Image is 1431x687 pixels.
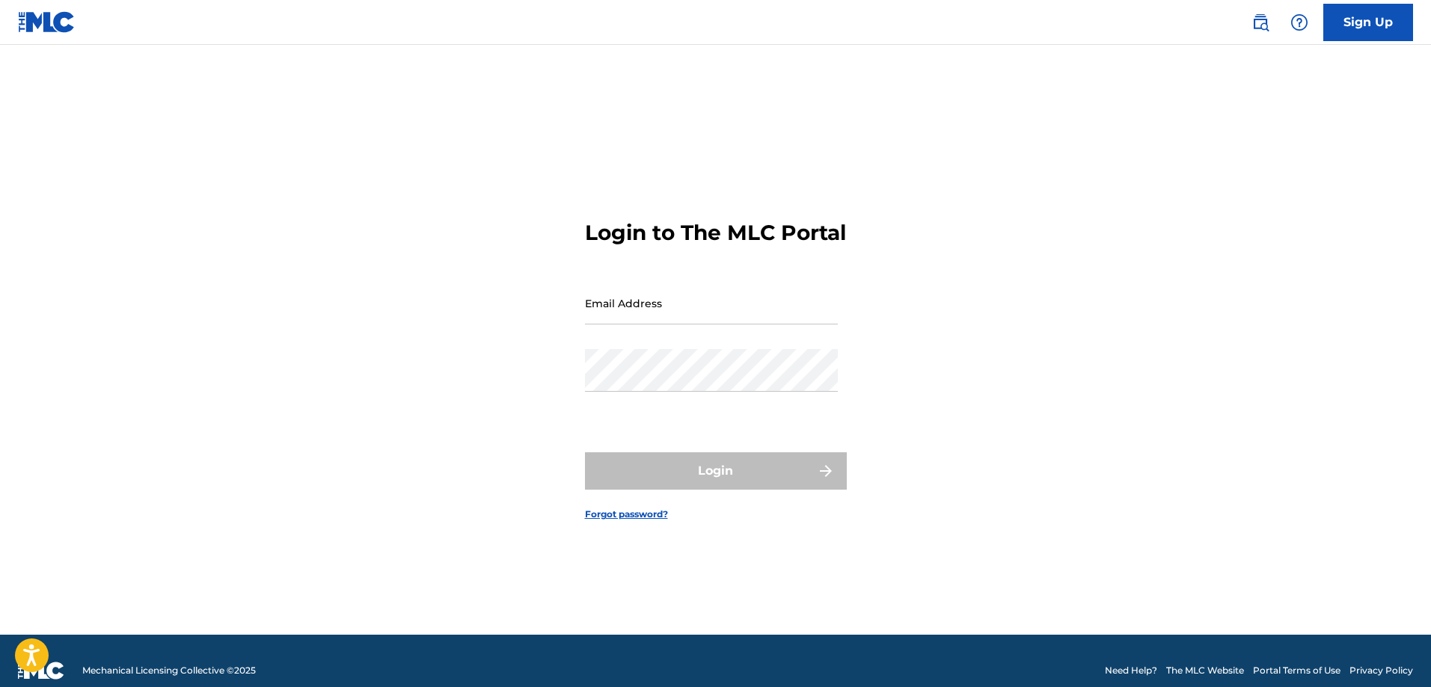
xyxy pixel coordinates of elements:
a: Forgot password? [585,508,668,521]
img: help [1290,13,1308,31]
img: MLC Logo [18,11,76,33]
span: Mechanical Licensing Collective © 2025 [82,664,256,677]
img: search [1251,13,1269,31]
img: logo [18,662,64,680]
div: Help [1284,7,1314,37]
a: Portal Terms of Use [1253,664,1340,677]
h3: Login to The MLC Portal [585,220,846,246]
a: Public Search [1245,7,1275,37]
a: The MLC Website [1166,664,1244,677]
a: Privacy Policy [1349,664,1413,677]
a: Need Help? [1105,664,1157,677]
a: Sign Up [1323,4,1413,41]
